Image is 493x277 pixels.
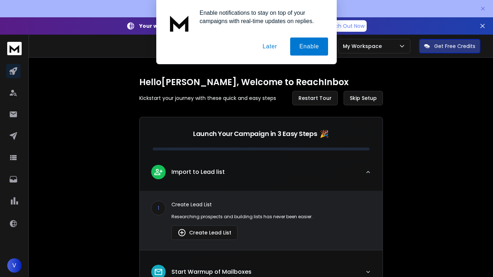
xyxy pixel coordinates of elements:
[154,267,163,277] img: lead
[178,228,186,237] img: lead
[171,201,371,208] p: Create Lead List
[139,94,276,102] p: Kickstart your journey with these quick and easy steps
[140,191,383,250] div: leadImport to Lead list
[320,129,329,139] span: 🎉
[7,258,22,273] button: V
[194,9,328,25] div: Enable notifications to stay on top of your campaigns with real-time updates on replies.
[171,225,237,240] button: Create Lead List
[171,214,371,220] p: Researching prospects and building lists has never been easier.
[171,268,252,276] p: Start Warmup of Mailboxes
[292,91,338,105] button: Restart Tour
[154,167,163,176] img: lead
[290,38,328,56] button: Enable
[140,159,383,191] button: leadImport to Lead list
[193,129,317,139] p: Launch Your Campaign in 3 Easy Steps
[139,76,383,88] h1: Hello [PERSON_NAME] , Welcome to ReachInbox
[350,94,377,102] span: Skip Setup
[165,9,194,38] img: notification icon
[344,91,383,105] button: Skip Setup
[151,201,166,215] div: 1
[253,38,286,56] button: Later
[171,168,225,176] p: Import to Lead list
